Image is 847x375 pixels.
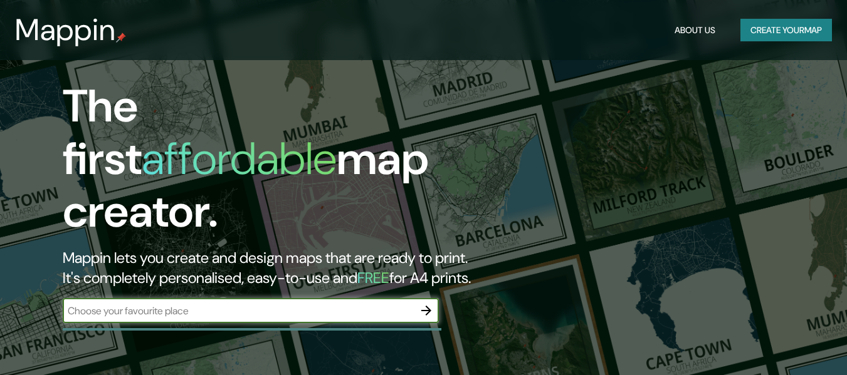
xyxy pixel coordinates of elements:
[63,80,487,248] h1: The first map creator.
[15,13,116,48] h3: Mappin
[116,33,126,43] img: mappin-pin
[670,19,720,42] button: About Us
[740,19,832,42] button: Create yourmap
[357,268,389,287] h5: FREE
[142,130,337,188] h1: affordable
[63,304,414,318] input: Choose your favourite place
[63,248,487,288] h2: Mappin lets you create and design maps that are ready to print. It's completely personalised, eas...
